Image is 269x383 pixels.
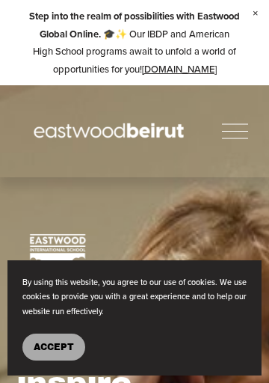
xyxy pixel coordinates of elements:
button: Accept [22,334,85,361]
p: By using this website, you agree to our use of cookies. We use cookies to provide you with a grea... [22,275,247,319]
span: Accept [34,342,74,352]
img: EastwoodIS Global Site [16,102,205,161]
a: [DOMAIN_NAME] [142,62,217,76]
section: Cookie banner [7,260,262,376]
